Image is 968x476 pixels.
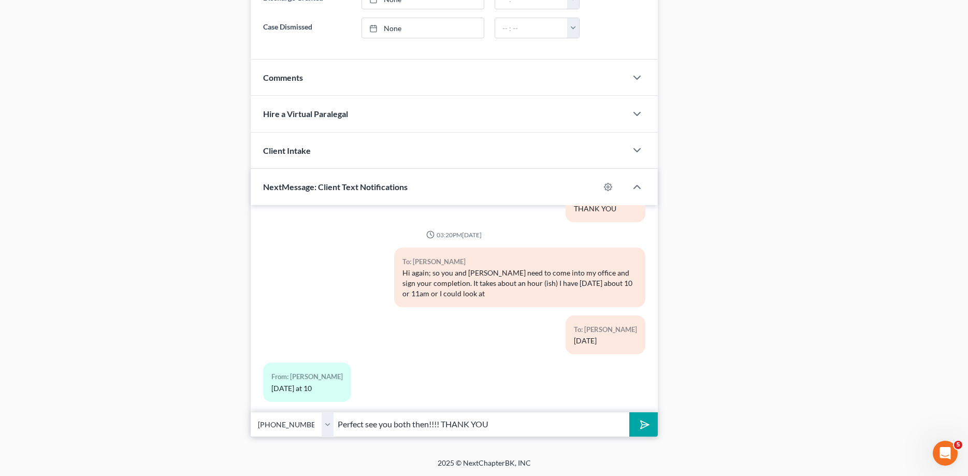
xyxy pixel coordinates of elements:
div: THANK YOU [574,204,637,214]
span: Comments [263,73,303,82]
span: Hire a Virtual Paralegal [263,109,348,119]
span: 5 [954,441,962,449]
input: Say something... [334,412,629,437]
div: To: [PERSON_NAME] [574,324,637,336]
div: 03:20PM[DATE] [263,230,645,239]
span: NextMessage: Client Text Notifications [263,182,408,192]
input: -- : -- [495,18,568,38]
div: [DATE] at 10 [271,383,343,394]
div: To: [PERSON_NAME] [402,256,637,268]
iframe: Intercom live chat [933,441,958,466]
div: Hi again; so you and [PERSON_NAME] need to come into my office and sign your completion. It takes... [402,268,637,299]
label: Case Dismissed [258,18,356,38]
div: [DATE] [574,336,637,346]
a: None [362,18,484,38]
span: Client Intake [263,146,311,155]
div: From: [PERSON_NAME] [271,371,343,383]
